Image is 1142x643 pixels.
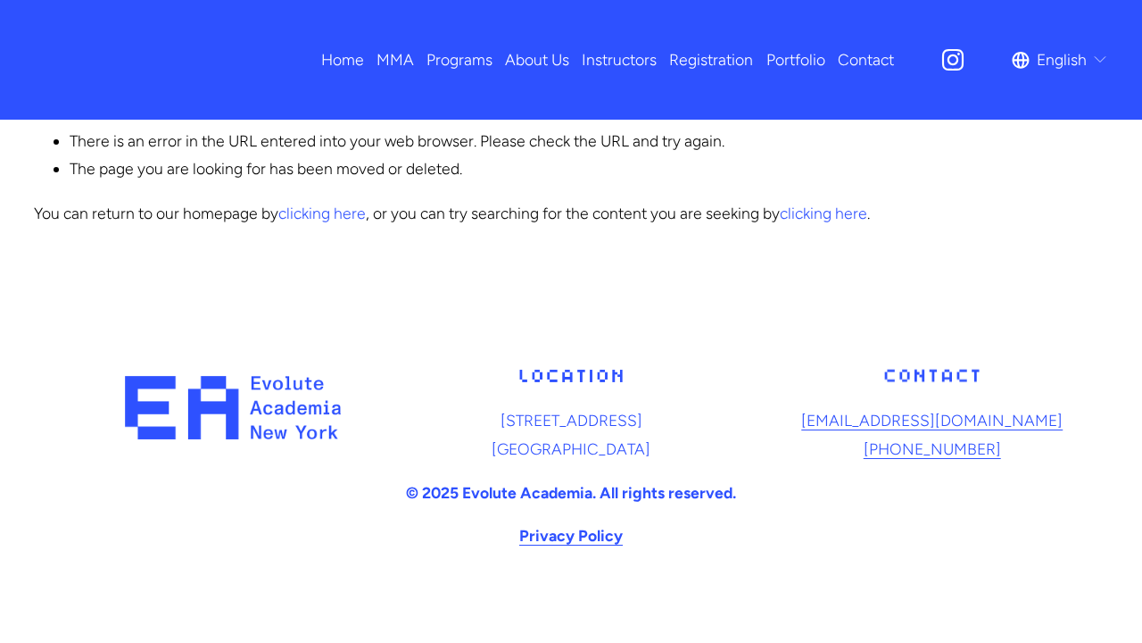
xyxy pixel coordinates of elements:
[582,44,657,75] a: Instructors
[519,526,623,545] strong: Privacy Policy
[406,483,736,502] strong: © 2025 Evolute Academia. All rights reserved.
[801,406,1063,435] a: [EMAIL_ADDRESS][DOMAIN_NAME]
[1012,44,1108,75] div: language picker
[377,44,414,75] a: folder dropdown
[939,46,966,73] a: Instagram
[838,44,894,75] a: Contact
[426,46,492,74] span: Programs
[1037,46,1087,74] span: English
[864,435,1001,463] a: [PHONE_NUMBER]
[426,44,492,75] a: folder dropdown
[70,127,1107,155] li: There is an error in the URL entered into your web browser. Please check the URL and try again.
[278,204,366,222] a: clicking here
[70,154,1107,183] li: The page you are looking for has been moved or deleted.
[519,522,623,550] a: Privacy Policy
[669,44,753,75] a: Registration
[766,44,825,75] a: Portfolio
[321,44,364,75] a: Home
[377,46,414,74] span: MMA
[505,44,569,75] a: About Us
[780,204,867,222] a: clicking here
[34,29,247,91] img: EA
[34,199,1107,228] p: You can return to our homepage by , or you can try searching for the content you are seeking by .
[395,406,747,463] p: [STREET_ADDRESS] [GEOGRAPHIC_DATA]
